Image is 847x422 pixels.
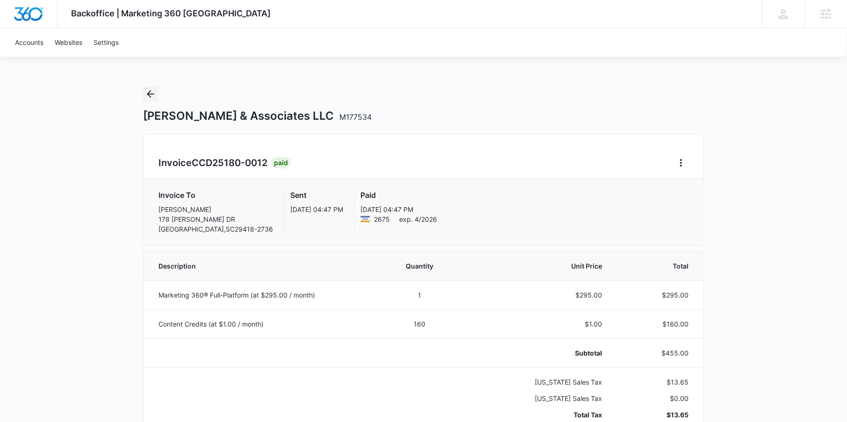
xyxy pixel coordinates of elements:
[158,261,366,271] span: Description
[473,319,602,329] p: $1.00
[49,28,88,57] a: Websites
[192,157,267,168] span: CCD25180-0012
[158,156,271,170] h2: Invoice
[674,155,689,170] button: Home
[290,189,343,201] h3: Sent
[290,204,343,214] p: [DATE] 04:47 PM
[88,28,124,57] a: Settings
[72,8,271,18] span: Backoffice | Marketing 360 [GEOGRAPHIC_DATA]
[374,214,390,224] span: Visa ending with
[271,157,291,168] div: Paid
[143,109,372,123] h1: [PERSON_NAME] & Associates LLC
[473,348,602,358] p: Subtotal
[360,189,437,201] h3: Paid
[9,28,49,57] a: Accounts
[473,410,602,420] p: Total Tax
[473,290,602,300] p: $295.00
[624,290,689,300] p: $295.00
[624,319,689,329] p: $160.00
[624,348,689,358] p: $455.00
[158,319,366,329] p: Content Credits (at $1.00 / month)
[473,377,602,387] p: [US_STATE] Sales Tax
[624,410,689,420] p: $13.65
[158,290,366,300] p: Marketing 360® Full-Platform (at $295.00 / month)
[473,261,602,271] span: Unit Price
[360,204,437,214] p: [DATE] 04:47 PM
[377,309,462,338] td: 160
[624,377,689,387] p: $13.65
[388,261,451,271] span: Quantity
[624,393,689,403] p: $0.00
[339,112,372,122] span: M177534
[143,87,158,102] button: Back
[158,204,273,234] p: [PERSON_NAME] 178 [PERSON_NAME] DR [GEOGRAPHIC_DATA] , SC 29418-2736
[158,189,273,201] h3: Invoice To
[377,280,462,309] td: 1
[624,261,689,271] span: Total
[399,214,437,224] span: exp. 4/2026
[473,393,602,403] p: [US_STATE] Sales Tax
